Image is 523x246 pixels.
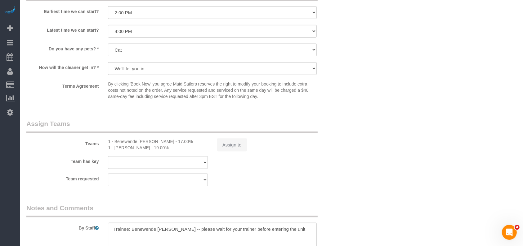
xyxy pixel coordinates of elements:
div: 1 - [PERSON_NAME] - 19.00% [108,145,208,151]
img: Automaid Logo [4,6,16,15]
label: Do you have any pets? * [22,44,103,52]
label: Team has key [22,156,103,165]
span: 4 [515,225,520,230]
iframe: Intercom live chat [502,225,517,240]
label: How will the cleaner get in? * [22,62,103,71]
p: By clicking 'Book Now' you agree Maid Sailors reserves the right to modify your booking to includ... [108,81,317,100]
label: By Staff [22,223,103,231]
legend: Notes and Comments [26,203,318,217]
legend: Assign Teams [26,119,318,133]
label: Team requested [22,174,103,182]
label: Earliest time we can start? [22,6,103,15]
label: Latest time we can start? [22,25,103,33]
div: 1 - Benewende [PERSON_NAME] - 17.00% [108,138,208,145]
label: Terms Agreement [22,81,103,89]
label: Teams [22,138,103,147]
